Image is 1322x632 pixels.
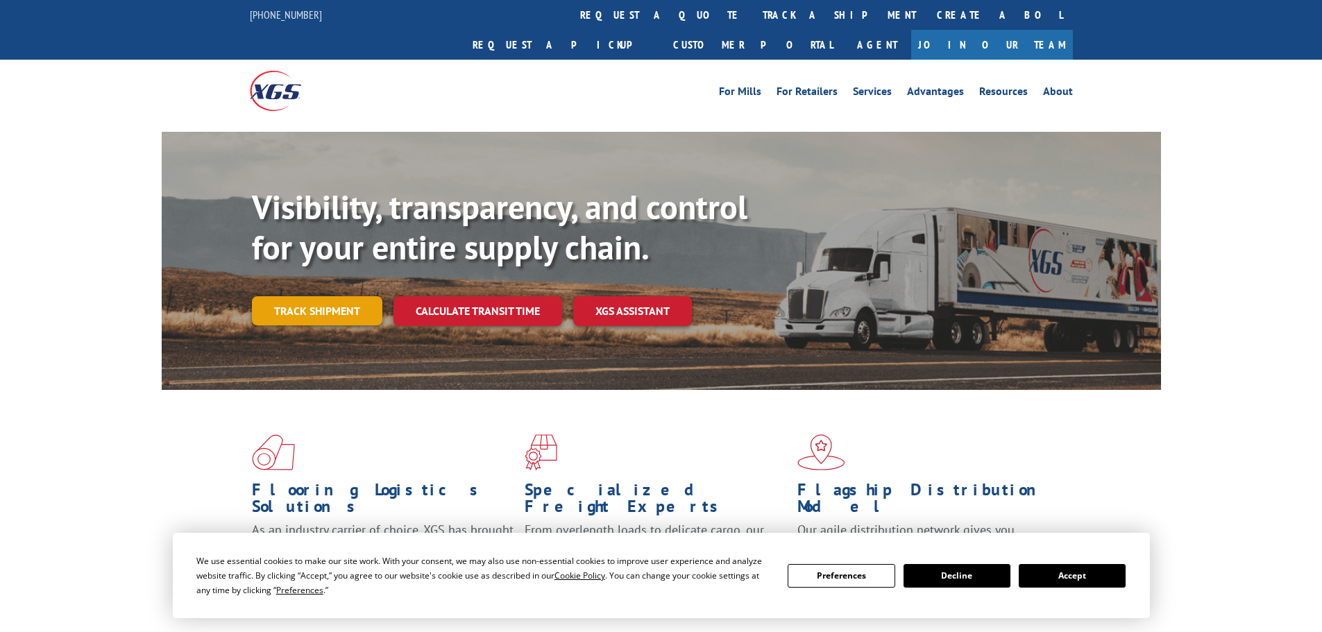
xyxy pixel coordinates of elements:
[777,86,838,101] a: For Retailers
[252,185,747,268] b: Visibility, transparency, and control for your entire supply chain.
[797,434,845,470] img: xgs-icon-flagship-distribution-model-red
[907,86,964,101] a: Advantages
[252,481,514,522] h1: Flooring Logistics Solutions
[797,481,1060,522] h1: Flagship Distribution Model
[462,30,663,60] a: Request a pickup
[525,481,787,522] h1: Specialized Freight Experts
[250,8,322,22] a: [PHONE_NUMBER]
[719,86,761,101] a: For Mills
[252,522,514,571] span: As an industry carrier of choice, XGS has brought innovation and dedication to flooring logistics...
[196,554,771,597] div: We use essential cookies to make our site work. With your consent, we may also use non-essential ...
[797,522,1053,554] span: Our agile distribution network gives you nationwide inventory management on demand.
[911,30,1073,60] a: Join Our Team
[554,570,605,581] span: Cookie Policy
[843,30,911,60] a: Agent
[663,30,843,60] a: Customer Portal
[1019,564,1126,588] button: Accept
[393,296,562,326] a: Calculate transit time
[573,296,692,326] a: XGS ASSISTANT
[173,533,1150,618] div: Cookie Consent Prompt
[979,86,1028,101] a: Resources
[525,522,787,583] p: From overlength loads to delicate cargo, our experienced staff knows the best way to move your fr...
[525,434,557,470] img: xgs-icon-focused-on-flooring-red
[788,564,895,588] button: Preferences
[252,296,382,325] a: Track shipment
[276,584,323,596] span: Preferences
[904,564,1010,588] button: Decline
[853,86,892,101] a: Services
[252,434,295,470] img: xgs-icon-total-supply-chain-intelligence-red
[1043,86,1073,101] a: About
